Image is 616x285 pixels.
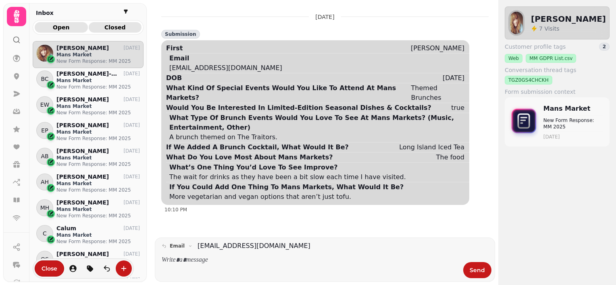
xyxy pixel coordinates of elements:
button: Close [35,260,64,277]
button: create-convo [116,260,132,277]
div: What Do You Love Most About Mans Markets? [166,153,333,162]
p: Mans Market [56,77,140,84]
div: 10:10 PM [164,207,469,213]
p: [DATE] [123,70,140,77]
div: If We Added A Brunch Cocktail, What Would It Be? [166,142,349,152]
p: New Form Response: MM 2025 [56,135,140,142]
div: [EMAIL_ADDRESS][DOMAIN_NAME] [169,63,282,73]
button: Closed [89,22,142,33]
p: Mans Market [56,155,140,161]
p: [DATE] [123,122,140,128]
button: Send [463,262,491,278]
p: [PERSON_NAME] [56,45,109,52]
p: New Form Response: MM 2025 [56,161,140,167]
p: [DATE] [123,251,140,257]
p: New Form Response: MM 2025 [56,109,140,116]
div: Would You Be Interested In Limited-Edition Seasonal Dishes & Cocktails? [166,103,431,113]
p: Mans Market [56,103,140,109]
button: tag-thread [82,260,98,277]
p: [DATE] [315,13,334,21]
p: [DATE] [123,148,140,154]
p: [DATE] [123,45,140,51]
div: The food [436,153,464,162]
div: true [451,103,464,113]
a: [EMAIL_ADDRESS][DOMAIN_NAME] [198,241,310,251]
div: What Type Of Brunch Events Would You Love To See At Mans Markets? (Music, Entertainment, Other) [169,113,468,132]
p: Mans Market [56,258,140,264]
p: [PERSON_NAME] [56,96,109,103]
span: Open [41,25,81,30]
p: [DATE] [123,173,140,180]
span: C [43,229,47,237]
span: BC [41,75,48,83]
div: [DATE] [443,73,464,83]
div: The wait for drinks as they have been a bit slow each time I have visited. [169,172,406,182]
p: [DATE] [123,199,140,206]
div: Themed Brunches [411,83,464,103]
span: AH [41,178,49,186]
p: [PERSON_NAME]-Hockey [56,70,119,77]
button: Open [35,22,88,33]
span: AB [41,152,48,160]
span: MH [40,204,50,212]
p: Mans Market [56,129,140,135]
div: Email [169,54,189,63]
button: filter [121,7,131,17]
span: EP [41,126,48,134]
button: is-read [99,260,115,277]
div: First [166,43,183,53]
div: [PERSON_NAME] [411,43,464,53]
div: A brunch themed on The Traitors. [169,132,277,142]
p: New Form Response: MM 2025 [56,187,140,193]
p: [PERSON_NAME] [56,122,109,129]
div: Web [505,54,522,63]
p: [PERSON_NAME] [56,199,109,206]
h2: Inbox [36,9,54,17]
span: Closed [95,25,135,30]
p: New Form Response: MM 2025 [56,84,140,90]
div: DOB [166,73,182,83]
span: EW [40,101,50,109]
p: Mans Market [56,180,140,187]
span: Customer profile tags [505,43,566,51]
p: New Form Response: MM 2025 [543,117,603,130]
label: Conversation thread tags [505,66,610,74]
p: [DATE] [123,225,140,231]
span: OS [41,255,49,263]
h2: [PERSON_NAME] [531,13,606,25]
p: New Form Response: MM 2025 [56,58,140,64]
span: Close [42,266,57,271]
img: form-icon [508,105,540,139]
span: Send [470,267,485,273]
p: New Form Response: MM 2025 [56,238,140,245]
p: Mans Market [56,206,140,213]
div: MM GDPR List.csv [526,54,576,63]
p: New Form Response: MM 2025 [56,213,140,219]
p: [PERSON_NAME] [56,173,109,180]
p: [PERSON_NAME] [56,251,109,258]
p: Mans Market [56,232,140,238]
div: TGZ0GS4CHCKH [505,76,552,85]
div: Submission [161,30,200,39]
p: [PERSON_NAME] [56,148,109,155]
img: aHR0cHM6Ly93d3cuZ3JhdmF0YXIuY29tL2F2YXRhci9iZTkzZDBiYzZlZjI5YWViNDhiNGYzY2U0ZDIwMGY3Nj9zPTE1MCZkP... [508,10,524,36]
p: Mans Market [543,104,603,114]
img: Jessica Petch [36,45,53,62]
time: [DATE] [543,134,603,140]
div: What’s One Thing You’d Love To See Improve? [169,163,338,172]
p: Mans Market [56,52,140,58]
div: 2 [599,43,610,51]
div: Long Island Iced Tea [399,142,464,152]
div: What Kind Of Special Events Would You Like To Attend At Mans Markets? [166,83,408,103]
label: Form submission context [505,88,610,96]
p: Visits [539,25,560,33]
button: email [158,241,196,251]
span: 7 [539,25,544,32]
div: If You Could Add One Thing To Mans Markets, What Would It Be? [169,182,404,192]
div: grid [33,41,144,278]
p: Calum [56,225,76,232]
div: More vegetarian and vegan options that aren’t just tofu. [169,192,351,202]
p: [DATE] [123,96,140,103]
